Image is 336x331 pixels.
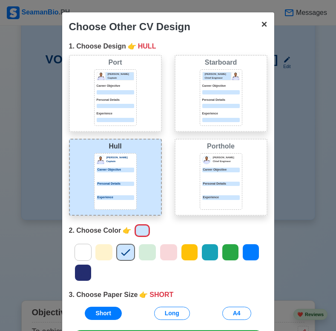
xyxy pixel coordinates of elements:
div: Personal Details [202,182,240,186]
div: Port [72,57,159,68]
p: Career Objective [97,168,134,172]
div: Hull [72,141,159,151]
p: Captain [106,160,134,163]
div: Choose Other CV Design [69,19,190,34]
p: Personal Details [97,182,134,186]
p: [PERSON_NAME] [106,156,134,160]
p: Experience [202,111,240,116]
div: Porthole [177,141,265,151]
div: 3. Choose Paper Size [69,290,267,300]
p: Chief Engineer [213,160,240,163]
span: point [123,225,131,236]
p: Personal Details [97,98,134,103]
p: Experience [97,111,134,116]
button: Short [85,307,122,320]
p: Personal Details [202,98,240,103]
p: Career Objective [202,84,240,88]
p: [PERSON_NAME] [205,72,231,76]
div: 2. Choose Color [69,223,267,239]
div: Experience [202,195,240,200]
button: Long [154,307,190,320]
p: Captain [108,76,134,80]
div: 1. Choose Design [69,41,267,51]
p: [PERSON_NAME] [213,156,240,160]
p: Chief Engineer [205,76,231,80]
p: Experience [97,195,134,200]
p: [PERSON_NAME] [108,72,134,76]
span: point [128,41,136,51]
div: Starboard [177,57,265,68]
div: Career Objective [202,168,240,172]
span: SHORT [149,290,173,300]
span: HULL [138,41,156,51]
p: Career Objective [97,84,134,88]
button: A4 [222,307,251,320]
span: × [261,18,267,30]
span: point [139,290,148,300]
